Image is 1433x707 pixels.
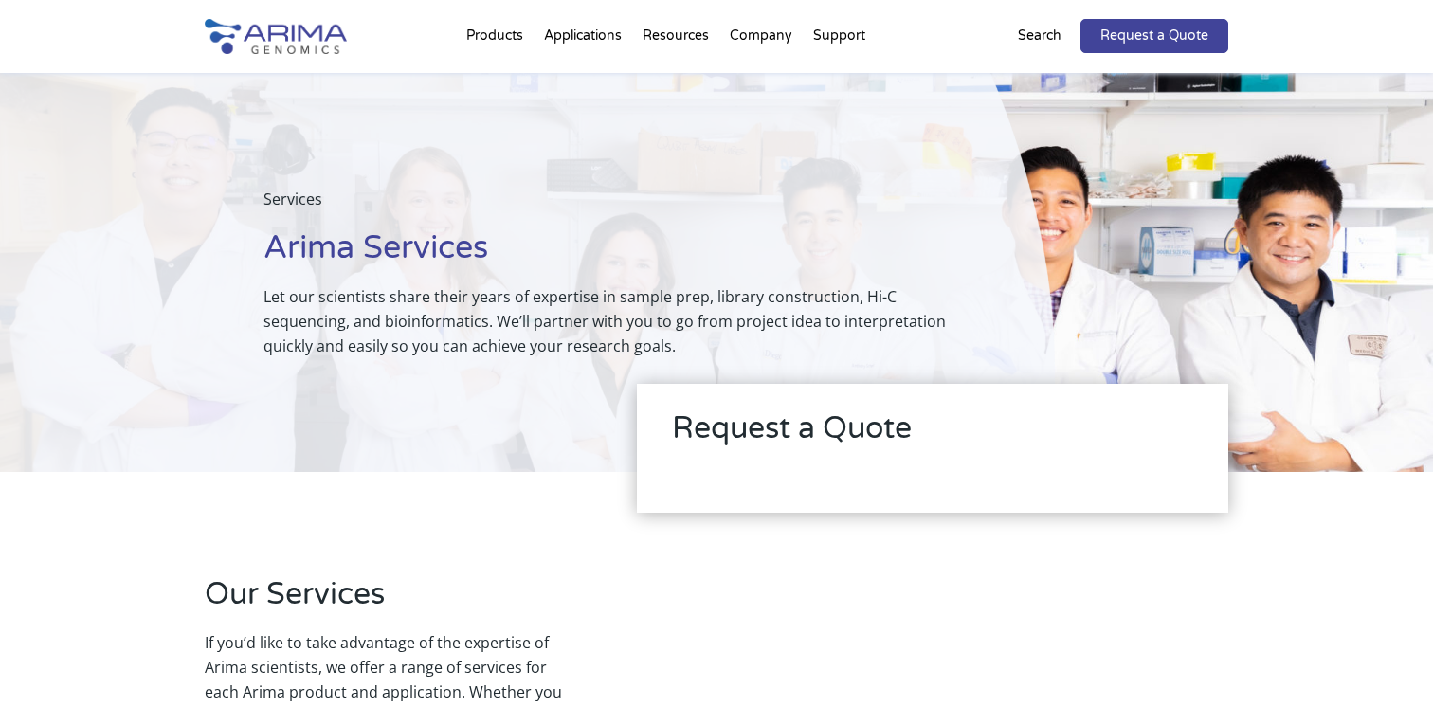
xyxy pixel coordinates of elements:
[205,19,347,54] img: Arima-Genomics-logo
[263,227,960,284] h1: Arima Services
[263,187,960,227] p: Services
[1080,19,1228,53] a: Request a Quote
[205,573,580,630] h2: Our Services
[263,284,960,358] p: Let our scientists share their years of expertise in sample prep, library construction, Hi-C sequ...
[672,408,1193,464] h2: Request a Quote
[1018,24,1061,48] p: Search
